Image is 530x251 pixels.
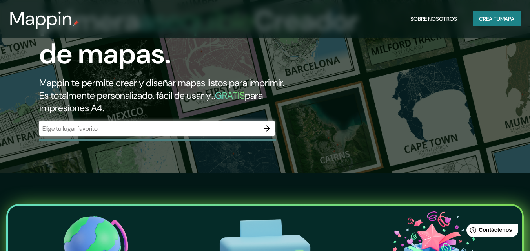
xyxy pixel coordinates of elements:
[39,124,259,133] input: Elige tu lugar favorito
[460,220,521,242] iframe: Lanzador de widgets de ayuda
[39,77,284,89] font: Mappin te permite crear y diseñar mapas listos para imprimir.
[407,11,460,26] button: Sobre nosotros
[500,15,514,22] font: mapa
[39,89,263,114] font: para impresiones A4.
[473,11,521,26] button: Crea tumapa
[479,15,500,22] font: Crea tu
[410,15,457,22] font: Sobre nosotros
[215,89,245,101] font: GRATIS
[9,6,73,31] font: Mappin
[73,20,79,27] img: pin de mapeo
[39,89,215,101] font: Es totalmente personalizado, fácil de usar y...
